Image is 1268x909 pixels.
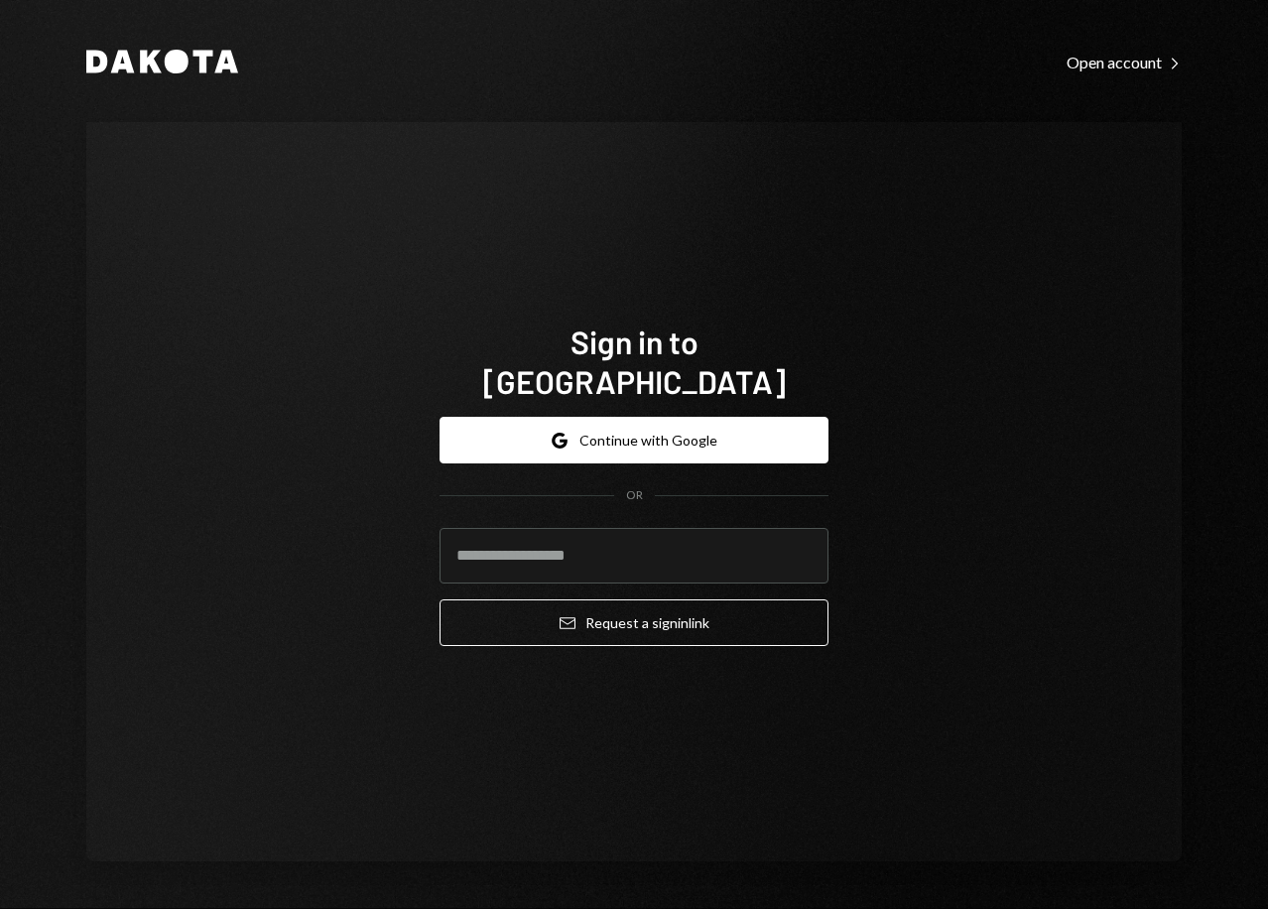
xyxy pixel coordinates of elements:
a: Open account [1067,51,1182,72]
button: Continue with Google [440,417,828,463]
button: Request a signinlink [440,599,828,646]
div: OR [626,487,643,504]
div: Open account [1067,53,1182,72]
h1: Sign in to [GEOGRAPHIC_DATA] [440,322,828,401]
